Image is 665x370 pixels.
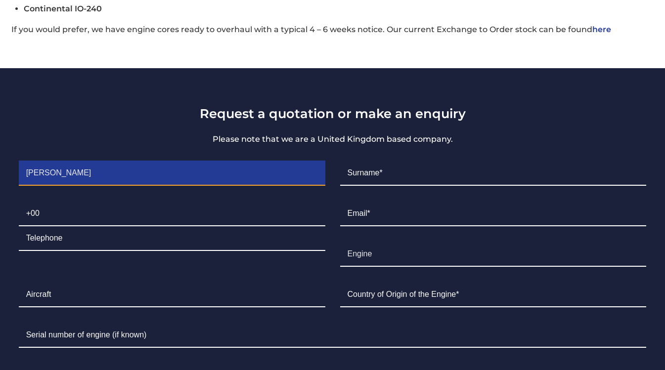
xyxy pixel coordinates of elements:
span: Continental IO-240 [24,4,102,13]
h3: Request a quotation or make an enquiry [11,106,654,121]
input: Surname* [340,161,647,186]
p: Please note that we are a United Kingdom based company. [11,133,654,145]
input: Country of Origin of the Engine* [340,283,647,307]
input: +00 [19,202,325,226]
p: If you would prefer, we have engine cores ready to overhaul with a typical 4 – 6 weeks notice. Ou... [11,24,654,36]
input: Aircraft [19,283,325,307]
input: Email* [340,202,647,226]
input: Serial number of engine (if known) [19,323,647,348]
a: here [592,25,611,34]
input: First Name* [19,161,325,186]
input: Telephone [19,226,325,251]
